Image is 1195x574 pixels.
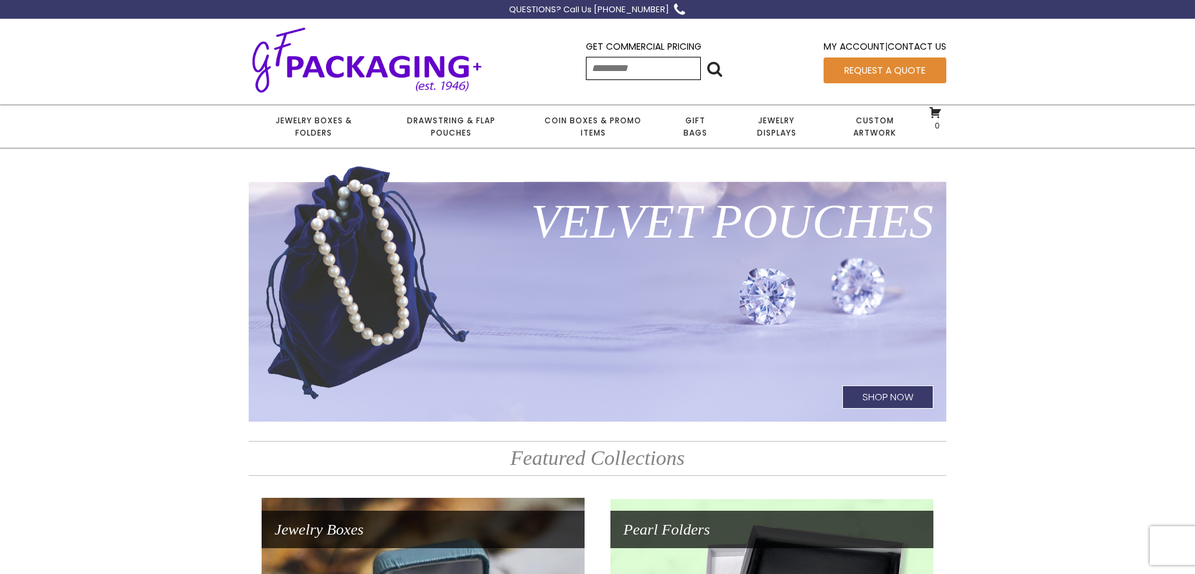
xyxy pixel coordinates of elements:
[824,40,885,53] a: My Account
[824,39,946,57] div: |
[610,511,933,548] h1: Pearl Folders
[824,105,924,148] a: Custom Artwork
[931,120,940,131] span: 0
[262,511,585,548] h1: Jewelry Boxes
[929,106,942,130] a: 0
[729,105,824,148] a: Jewelry Displays
[824,57,946,83] a: Request a Quote
[842,385,933,409] h1: Shop Now
[379,105,523,148] a: Drawstring & Flap Pouches
[586,40,701,53] a: Get Commercial Pricing
[249,176,946,267] h1: Velvet Pouches
[249,163,946,422] a: Velvet PouchesShop Now
[249,105,379,148] a: Jewelry Boxes & Folders
[249,25,485,95] img: GF Packaging + - Established 1946
[662,105,729,148] a: Gift Bags
[524,105,662,148] a: Coin Boxes & Promo Items
[249,441,946,475] h2: Featured Collections
[888,40,946,53] a: Contact Us
[509,3,669,17] div: QUESTIONS? Call Us [PHONE_NUMBER]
